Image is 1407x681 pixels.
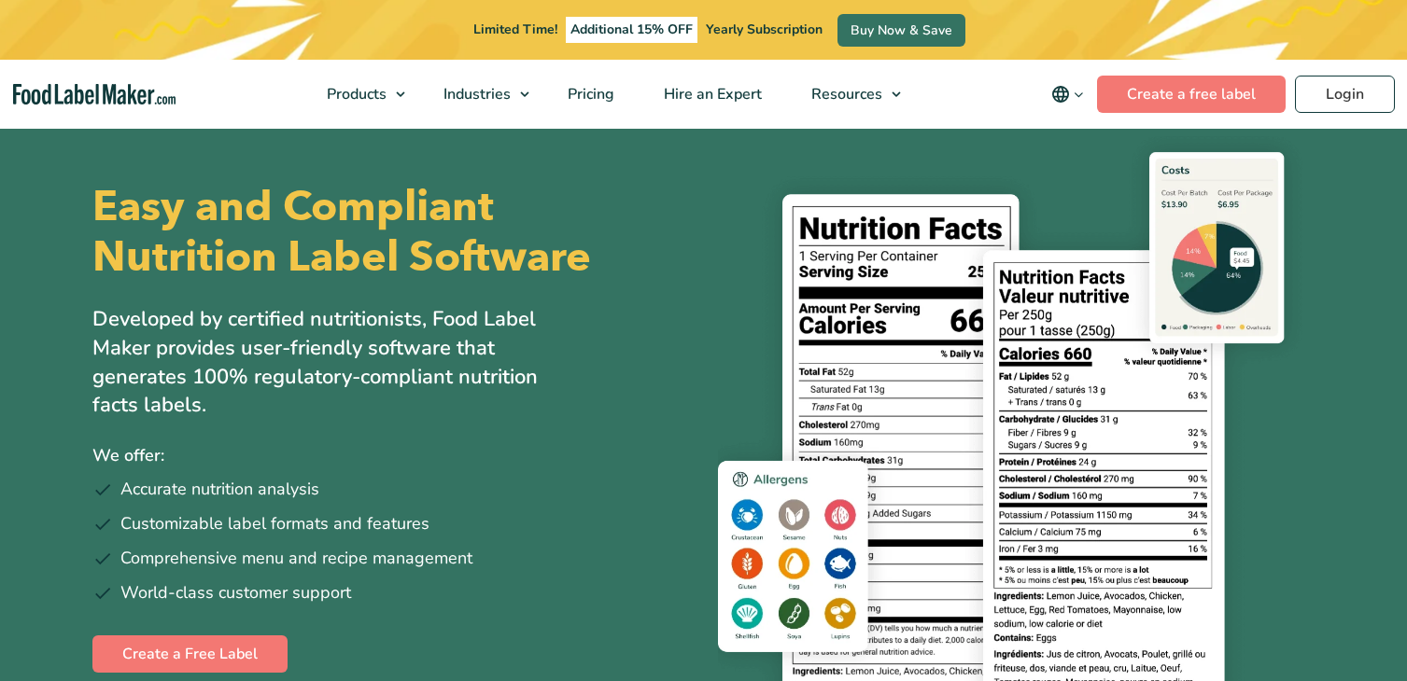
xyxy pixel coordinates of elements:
span: Limited Time! [473,21,557,38]
a: Login [1295,76,1395,113]
a: Hire an Expert [640,60,782,129]
a: Pricing [543,60,635,129]
a: Buy Now & Save [837,14,965,47]
span: Pricing [562,84,616,104]
span: Yearly Subscription [706,21,823,38]
a: Create a Free Label [92,635,288,673]
span: Products [321,84,388,104]
a: Create a free label [1097,76,1286,113]
span: Resources [806,84,884,104]
a: Resources [787,60,910,129]
span: Hire an Expert [658,84,764,104]
a: Products [303,60,415,129]
span: Accurate nutrition analysis [120,477,319,502]
a: Industries [419,60,539,129]
p: Developed by certified nutritionists, Food Label Maker provides user-friendly software that gener... [92,305,578,420]
p: We offer: [92,442,690,469]
span: Customizable label formats and features [120,511,429,536]
h1: Easy and Compliant Nutrition Label Software [92,182,688,283]
span: Comprehensive menu and recipe management [120,546,472,571]
span: World-class customer support [120,580,351,605]
span: Additional 15% OFF [566,17,697,43]
span: Industries [438,84,513,104]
